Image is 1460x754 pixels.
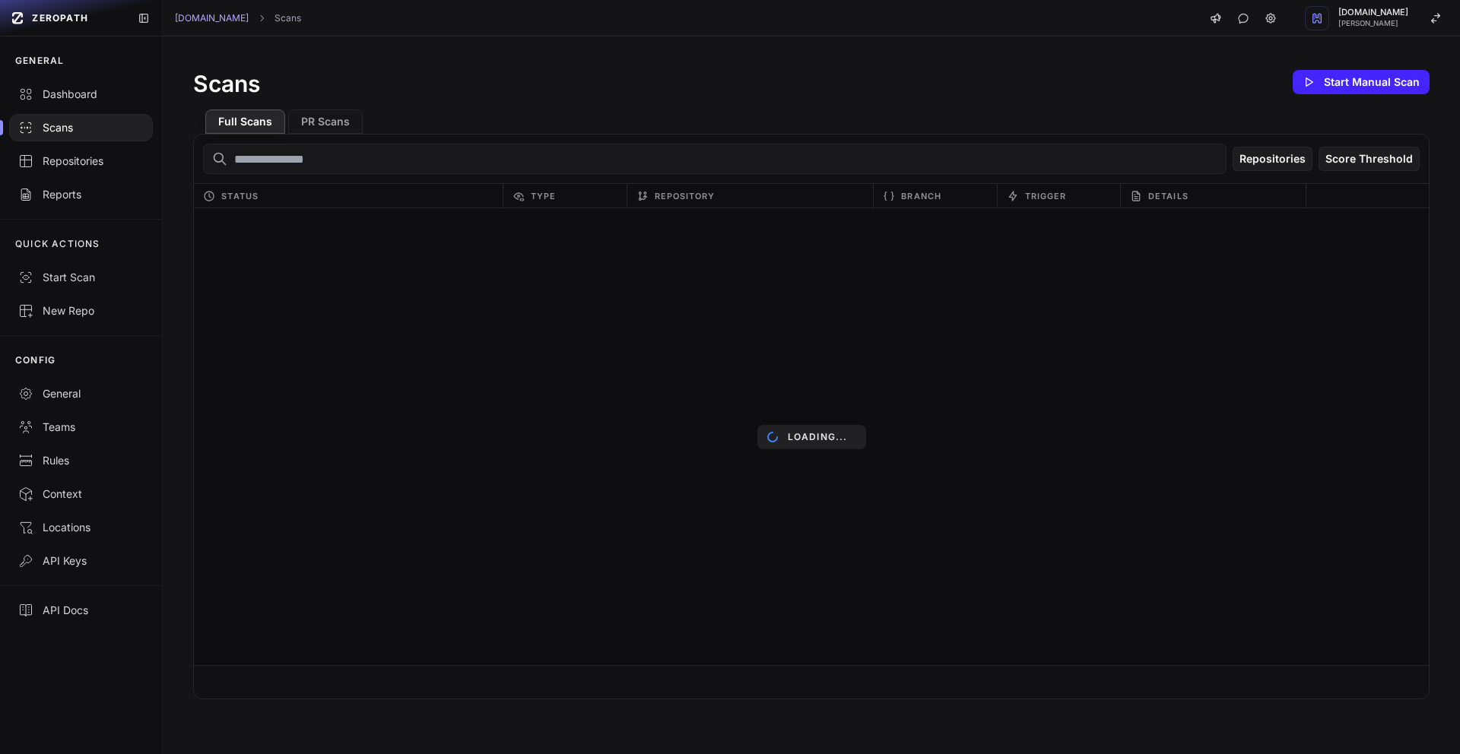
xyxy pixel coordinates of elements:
div: API Docs [18,603,144,618]
a: ZEROPATH [6,6,125,30]
div: API Keys [18,553,144,569]
nav: breadcrumb [175,12,301,24]
div: New Repo [18,303,144,318]
button: Start Manual Scan [1293,70,1430,94]
button: Full Scans [205,109,285,134]
p: Loading... [788,431,848,443]
div: Repositories [18,154,144,169]
span: Type [531,187,556,205]
span: [PERSON_NAME] [1338,20,1408,27]
div: Context [18,486,144,502]
span: Branch [901,187,941,205]
span: Status [221,187,259,205]
div: Dashboard [18,87,144,102]
div: Reports [18,187,144,202]
p: CONFIG [15,354,56,366]
svg: chevron right, [256,13,267,24]
div: Rules [18,453,144,468]
div: Teams [18,420,144,435]
div: General [18,386,144,401]
p: QUICK ACTIONS [15,238,100,250]
span: Trigger [1025,187,1067,205]
div: Locations [18,520,144,535]
a: [DOMAIN_NAME] [175,12,249,24]
span: Repository [655,187,716,205]
button: Repositories [1233,147,1312,171]
div: Scans [18,120,144,135]
span: ZEROPATH [32,12,88,24]
button: PR Scans [288,109,363,134]
button: Score Threshold [1319,147,1420,171]
a: Scans [275,12,301,24]
p: GENERAL [15,55,64,67]
h1: Scans [193,70,260,97]
div: Start Scan [18,270,144,285]
span: Details [1148,187,1189,205]
span: [DOMAIN_NAME] [1338,8,1408,17]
